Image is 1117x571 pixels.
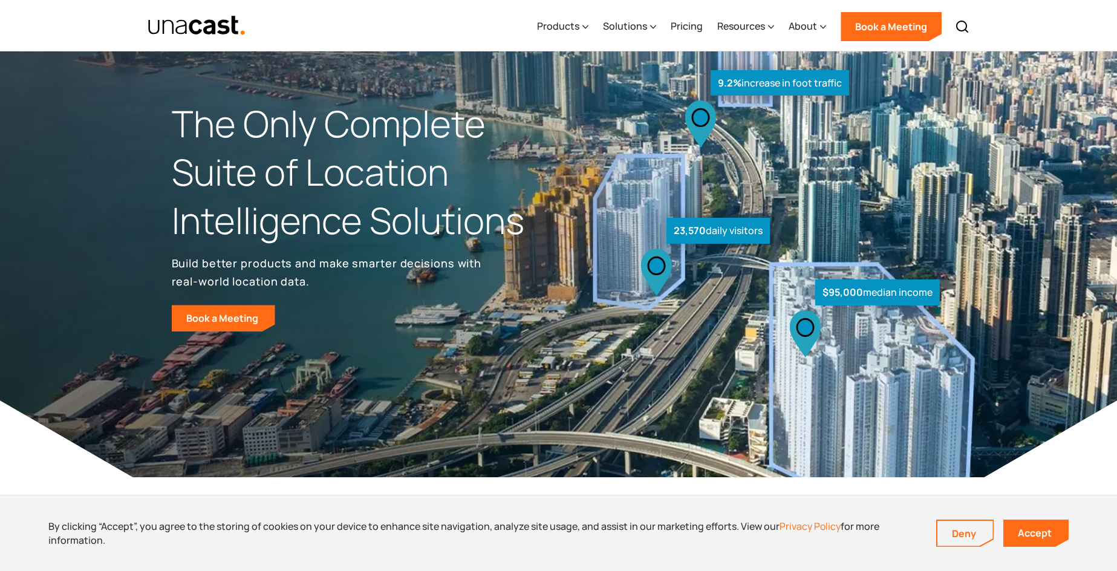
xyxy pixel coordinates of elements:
strong: $95,000 [822,285,863,299]
a: Privacy Policy [780,520,841,533]
h1: The Only Complete Suite of Location Intelligence Solutions [172,100,559,244]
div: About [789,2,826,51]
a: home [148,15,246,36]
a: Book a Meeting [172,305,275,331]
a: Accept [1003,520,1069,547]
div: Products [537,2,588,51]
div: Solutions [603,2,656,51]
div: Products [537,19,579,33]
div: About [789,19,817,33]
div: daily visitors [666,218,770,244]
a: Pricing [671,2,703,51]
div: Resources [717,19,765,33]
strong: 23,570 [674,224,706,237]
img: Search icon [955,19,969,34]
div: Solutions [603,19,647,33]
img: Unacast text logo [148,15,246,36]
strong: 9.2% [718,76,741,90]
a: Deny [937,521,993,546]
div: increase in foot traffic [711,70,849,96]
div: Resources [717,2,774,51]
p: Build better products and make smarter decisions with real-world location data. [172,254,486,290]
div: By clicking “Accept”, you agree to the storing of cookies on your device to enhance site navigati... [48,520,918,547]
div: median income [815,279,940,305]
a: Book a Meeting [841,12,942,41]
